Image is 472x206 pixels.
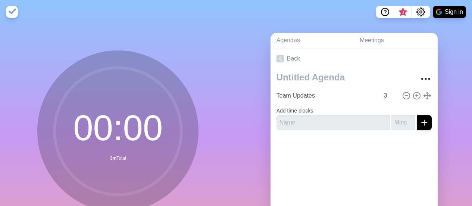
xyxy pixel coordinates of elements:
button: Settings [412,6,430,18]
a: Back [271,48,438,69]
input: Name [276,115,390,130]
a: Agendas [271,33,354,48]
input: Name [273,88,379,103]
button: Help [376,6,394,18]
img: google logo [436,9,442,15]
button: Sign in [433,6,466,18]
button: More [418,71,433,86]
label: Add time blocks [276,108,313,114]
button: What’s new [394,6,412,18]
a: Meetings [354,33,438,48]
input: Mins [381,88,399,103]
input: Mins [391,115,415,130]
img: timeblocks logo [6,6,18,18]
span: 3 [400,9,406,15]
